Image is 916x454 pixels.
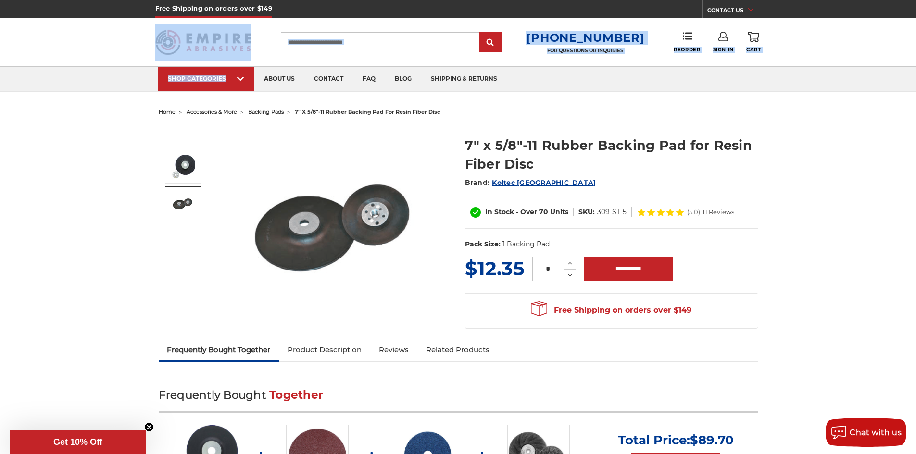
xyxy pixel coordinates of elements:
[385,67,421,91] a: blog
[254,67,304,91] a: about us
[465,239,501,249] dt: Pack Size:
[155,24,251,61] img: Empire Abrasives
[850,428,902,437] span: Chat with us
[707,5,761,18] a: CONTACT US
[578,207,595,217] dt: SKU:
[690,432,734,448] span: $89.70
[674,32,700,52] a: Reorder
[526,48,644,54] p: FOR QUESTIONS OR INQUIRIES
[159,339,279,360] a: Frequently Bought Together
[353,67,385,91] a: faq
[159,109,176,115] a: home
[171,191,195,215] img: 7" x 5/8"-11 Rubber Backing Pad for Resin Fiber Disc
[187,109,237,115] a: accessories & more
[279,339,370,360] a: Product Description
[531,301,691,320] span: Free Shipping on orders over $149
[465,257,525,280] span: $12.35
[295,109,440,115] span: 7" x 5/8"-11 rubber backing pad for resin fiber disc
[703,209,734,215] span: 11 Reviews
[746,32,761,53] a: Cart
[502,239,550,249] dd: 1 Backing Pad
[687,209,700,215] span: (5.0)
[485,208,514,216] span: In Stock
[713,47,734,53] span: Sign In
[492,178,596,187] a: Koltec [GEOGRAPHIC_DATA]
[53,437,102,447] span: Get 10% Off
[168,75,245,82] div: SHOP CATEGORIES
[304,67,353,91] a: contact
[171,155,195,179] img: 7" Resin Fiber Rubber Backing Pad 5/8-11 nut
[248,109,284,115] a: backing pads
[539,208,548,216] span: 70
[674,47,700,53] span: Reorder
[516,208,537,216] span: - Over
[746,47,761,53] span: Cart
[159,388,266,402] span: Frequently Bought
[618,432,734,448] p: Total Price:
[421,67,507,91] a: shipping & returns
[370,339,417,360] a: Reviews
[481,33,500,52] input: Submit
[10,430,146,454] div: Get 10% OffClose teaser
[826,418,906,447] button: Chat with us
[269,388,323,402] span: Together
[597,207,627,217] dd: 309-ST-5
[526,31,644,45] a: [PHONE_NUMBER]
[550,208,568,216] span: Units
[144,422,154,432] button: Close teaser
[465,178,490,187] span: Brand:
[241,126,433,319] img: 7" Resin Fiber Rubber Backing Pad 5/8-11 nut
[417,339,498,360] a: Related Products
[465,136,758,173] h1: 7" x 5/8"-11 Rubber Backing Pad for Resin Fiber Disc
